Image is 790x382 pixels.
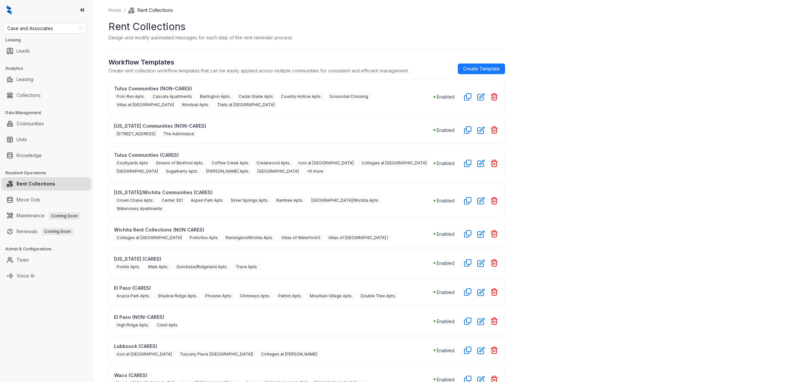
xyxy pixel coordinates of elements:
[187,234,220,241] span: Portofino Apts
[237,292,273,300] span: Chimneys Apts.
[17,149,42,162] a: Knowledge
[17,44,30,58] a: Leads
[188,197,225,204] span: Aspen Park Apts
[326,234,391,241] span: Villas of [GEOGRAPHIC_DATA] I
[437,127,454,134] p: Enabled
[17,117,44,130] a: Communities
[114,85,433,92] p: Tulsa Communities (NON-CARES)
[124,7,126,14] li: /
[307,292,355,300] span: Mountain Village Apts.
[108,57,409,67] h2: Workflow Templates
[114,101,177,108] span: Villas at [GEOGRAPHIC_DATA]
[155,292,200,300] span: Shadow Ridge Apts.
[177,351,256,358] span: Tuscany Place ([GEOGRAPHIC_DATA])
[437,260,454,267] p: Enabled
[304,168,326,175] span: +6 more
[1,209,91,222] li: Maintenance
[223,234,276,241] span: Remington/Wichita Apts.
[437,197,454,204] p: Enabled
[108,19,505,34] h1: Rent Collections
[278,93,324,100] span: Country Hollow Apts.
[150,93,195,100] span: Cascata Apartments
[153,159,206,167] span: Greens of Bedford Apts.
[114,372,433,379] p: Waco (CARES)
[236,93,276,100] span: Cedar Glade Apts
[1,117,91,130] li: Communities
[204,168,252,175] span: [PERSON_NAME] Apts.
[17,133,27,146] a: Units
[114,151,433,158] p: Tulsa Communities (CARES)
[1,253,91,267] li: Team
[274,197,306,204] span: Raintree Apts.
[114,234,184,241] span: Cottages at [GEOGRAPHIC_DATA]
[161,130,197,138] span: The Adirondack
[5,246,92,252] h3: Admin & Configurations
[107,7,123,14] a: Home
[114,159,151,167] span: Courtyards Apts
[358,292,399,300] span: Double Tree Apts.
[437,318,454,325] p: Enabled
[17,89,41,102] a: Collections
[17,253,29,267] a: Team
[7,23,82,33] span: Case and Associates
[163,168,201,175] span: Sugarberry Apts.
[7,5,12,15] img: logo
[255,168,301,175] span: [GEOGRAPHIC_DATA]
[437,289,454,296] p: Enabled
[17,269,34,282] a: Voice AI
[17,225,73,238] a: RenewalsComing Soon
[1,149,91,162] li: Knowledge
[1,133,91,146] li: Units
[114,343,433,350] p: Lubbouck (CARES)
[114,255,433,262] p: [US_STATE] (CARES)
[1,193,91,206] li: Move Outs
[49,212,80,220] span: Coming Soon
[42,228,73,235] span: Coming Soon
[114,93,147,100] span: Polo Run Apts.
[179,101,212,108] span: Windsail Apts.
[254,159,293,167] span: Creekwood Apts.
[1,89,91,102] li: Collections
[5,170,92,176] h3: Resident Operations
[5,37,92,43] h3: Leasing
[174,263,230,271] span: Sunchase/Ridgeland Apts.
[159,197,185,204] span: Center 301
[17,177,55,191] a: Rent Collections
[1,44,91,58] li: Leads
[359,159,429,167] span: Cottages at [GEOGRAPHIC_DATA]
[458,64,505,74] a: Create Template
[145,263,171,271] span: Mark Apts.
[276,292,304,300] span: Patriot Apts.
[197,93,233,100] span: Barrington Apts.
[437,231,454,237] p: Enabled
[114,205,165,212] span: Watercress Apartments
[154,321,180,329] span: Crest Apts
[17,193,40,206] a: Move Outs
[228,197,271,204] span: Silver Springs Apts.
[215,101,277,108] span: Trails at [GEOGRAPHIC_DATA]
[108,34,293,41] p: Design and modify automated messages for each step of the rent reminder process.
[437,160,454,167] p: Enabled
[1,177,91,191] li: Rent Collections
[114,263,143,271] span: Pointe Apts.
[1,73,91,86] li: Leasing
[209,159,251,167] span: Coffee Creek Apts
[327,93,371,100] span: Scissortail Crossing
[1,225,91,238] li: Renewals
[114,226,433,233] p: Wichita Rent Collections (NON CARES)
[5,110,92,116] h3: Data Management
[17,73,33,86] a: Leasing
[114,189,433,196] p: [US_STATE]/Wichita Communities (CARES)
[128,7,173,14] li: Rent Collections
[233,263,260,271] span: Trace Apts.
[108,67,409,74] p: Create rent collection workflow templates that can be easily applied across multiple communities ...
[114,122,433,129] p: [US_STATE] Communities (NON-CARES)
[114,130,158,138] span: [STREET_ADDRESS]
[5,65,92,71] h3: Analytics
[1,269,91,282] li: Voice AI
[203,292,235,300] span: Phoenix Apts.
[463,65,500,72] span: Create Template
[114,321,152,329] span: High Ridge Apts.
[114,314,433,320] p: El Paso (NON-CARES)
[114,351,175,358] span: Icon at [GEOGRAPHIC_DATA]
